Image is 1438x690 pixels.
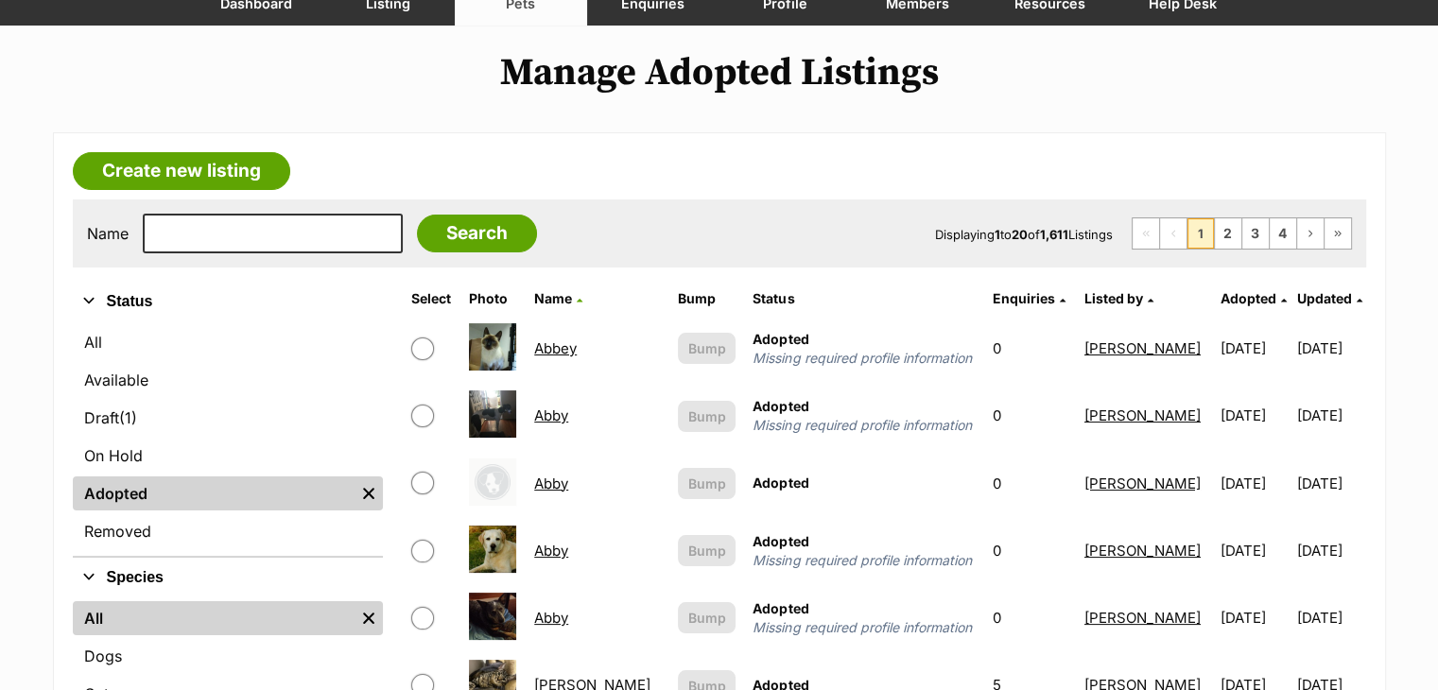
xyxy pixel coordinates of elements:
span: translation missing: en.admin.listings.index.attributes.enquiries [993,290,1055,306]
a: Abby [534,474,568,492]
button: Bump [678,602,736,633]
td: 0 [985,451,1075,516]
span: Bump [688,474,726,493]
th: Select [404,284,459,314]
td: [DATE] [1213,518,1296,583]
img: Abby [469,593,516,640]
span: Listed by [1084,290,1143,306]
td: [DATE] [1213,451,1296,516]
strong: 20 [1012,227,1028,242]
button: Bump [678,401,736,432]
span: Updated [1297,290,1352,306]
span: Adopted [753,398,808,414]
a: Create new listing [73,152,290,190]
a: All [73,325,383,359]
span: Missing required profile information [753,416,976,435]
td: [DATE] [1297,451,1363,516]
img: Abbey [469,323,516,371]
a: Remove filter [355,601,383,635]
span: Adopted [753,533,808,549]
a: Adopted [1221,290,1287,306]
td: [DATE] [1213,383,1296,448]
img: Abby [469,526,516,573]
a: Available [73,363,383,397]
span: Displaying to of Listings [935,227,1113,242]
label: Name [87,225,129,242]
a: Listed by [1084,290,1153,306]
a: Last page [1325,218,1351,249]
a: All [73,601,355,635]
img: Abby [469,390,516,438]
a: Name [534,290,582,306]
a: [PERSON_NAME] [1084,474,1201,492]
td: [DATE] [1297,383,1363,448]
a: [PERSON_NAME] [1084,542,1201,560]
span: Adopted [753,331,808,347]
a: Updated [1297,290,1362,306]
span: Adopted [753,474,808,491]
strong: 1 [995,227,1000,242]
td: 0 [985,518,1075,583]
td: 0 [985,585,1075,650]
div: Status [73,321,383,556]
span: (1) [119,406,137,429]
button: Species [73,565,383,590]
img: Abby [469,458,516,506]
a: Page 2 [1215,218,1241,249]
span: Bump [688,338,726,358]
th: Photo [461,284,525,314]
td: [DATE] [1213,316,1296,381]
span: First page [1133,218,1159,249]
nav: Pagination [1132,217,1352,250]
a: Abbey [534,339,577,357]
span: Adopted [753,600,808,616]
th: Bump [670,284,743,314]
td: 0 [985,316,1075,381]
a: Abby [534,542,568,560]
td: [DATE] [1213,585,1296,650]
a: Enquiries [993,290,1066,306]
a: On Hold [73,439,383,473]
a: [PERSON_NAME] [1084,339,1201,357]
button: Bump [678,468,736,499]
span: Page 1 [1187,218,1214,249]
a: Next page [1297,218,1324,249]
strong: 1,611 [1040,227,1068,242]
span: Bump [688,406,726,426]
span: Missing required profile information [753,618,976,637]
a: [PERSON_NAME] [1084,406,1201,424]
span: Name [534,290,572,306]
a: Adopted [73,476,355,510]
span: Previous page [1160,218,1187,249]
a: Page 3 [1242,218,1269,249]
a: Abby [534,609,568,627]
span: Adopted [1221,290,1276,306]
input: Search [417,215,537,252]
button: Bump [678,333,736,364]
span: Missing required profile information [753,551,976,570]
a: Removed [73,514,383,548]
span: Bump [688,541,726,561]
a: Remove filter [355,476,383,510]
a: Draft [73,401,383,435]
td: [DATE] [1297,316,1363,381]
a: Dogs [73,639,383,673]
td: [DATE] [1297,585,1363,650]
td: [DATE] [1297,518,1363,583]
button: Bump [678,535,736,566]
th: Status [745,284,983,314]
td: 0 [985,383,1075,448]
a: [PERSON_NAME] [1084,609,1201,627]
span: Missing required profile information [753,349,976,368]
a: Abby [534,406,568,424]
button: Status [73,289,383,314]
span: Bump [688,608,726,628]
a: Page 4 [1270,218,1296,249]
